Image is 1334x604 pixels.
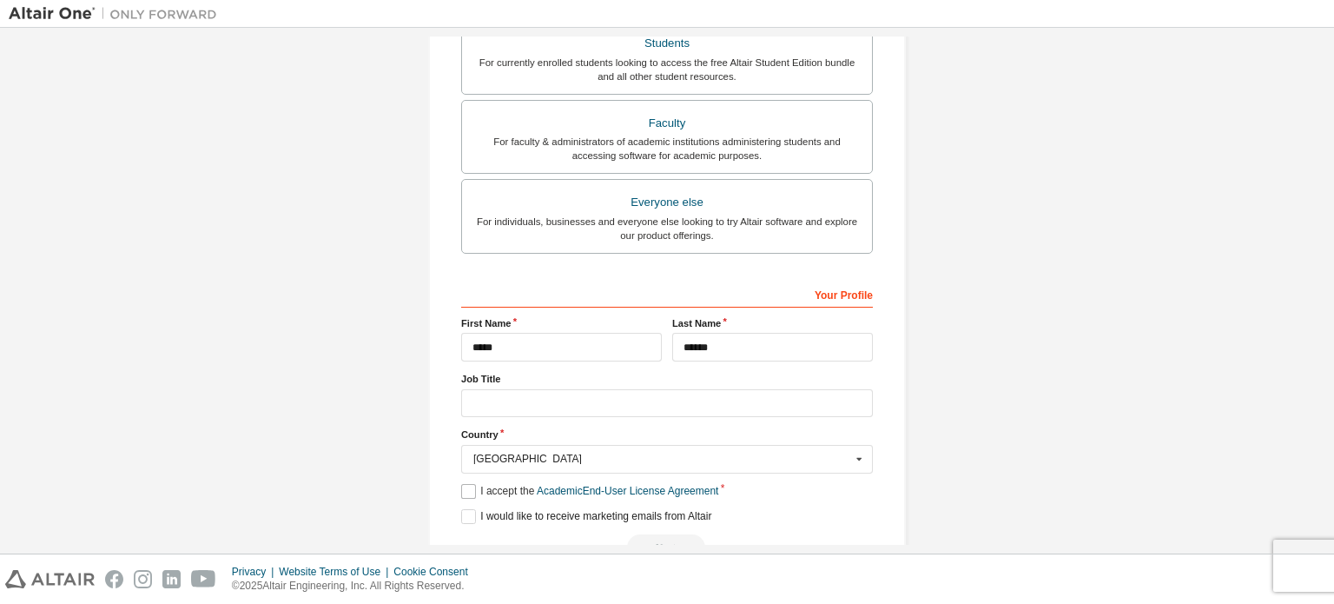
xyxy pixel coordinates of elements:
[9,5,226,23] img: Altair One
[461,316,662,330] label: First Name
[105,570,123,588] img: facebook.svg
[191,570,216,588] img: youtube.svg
[393,565,478,579] div: Cookie Consent
[279,565,393,579] div: Website Terms of Use
[461,534,873,561] div: Read and acccept EULA to continue
[461,509,711,524] label: I would like to receive marketing emails from Altair
[232,579,479,594] p: © 2025 Altair Engineering, Inc. All Rights Reserved.
[461,484,718,499] label: I accept the
[134,570,152,588] img: instagram.svg
[672,316,873,330] label: Last Name
[232,565,279,579] div: Privacy
[461,280,873,308] div: Your Profile
[472,31,862,56] div: Students
[461,372,873,386] label: Job Title
[473,454,851,464] div: [GEOGRAPHIC_DATA]
[472,215,862,242] div: For individuals, businesses and everyone else looking to try Altair software and explore our prod...
[472,190,862,215] div: Everyone else
[537,485,718,497] a: Academic End-User License Agreement
[472,135,862,163] div: For faculty & administrators of academic institutions administering students and accessing softwa...
[162,570,181,588] img: linkedin.svg
[5,570,95,588] img: altair_logo.svg
[472,56,862,83] div: For currently enrolled students looking to access the free Altair Student Edition bundle and all ...
[472,111,862,136] div: Faculty
[461,428,873,441] label: Country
